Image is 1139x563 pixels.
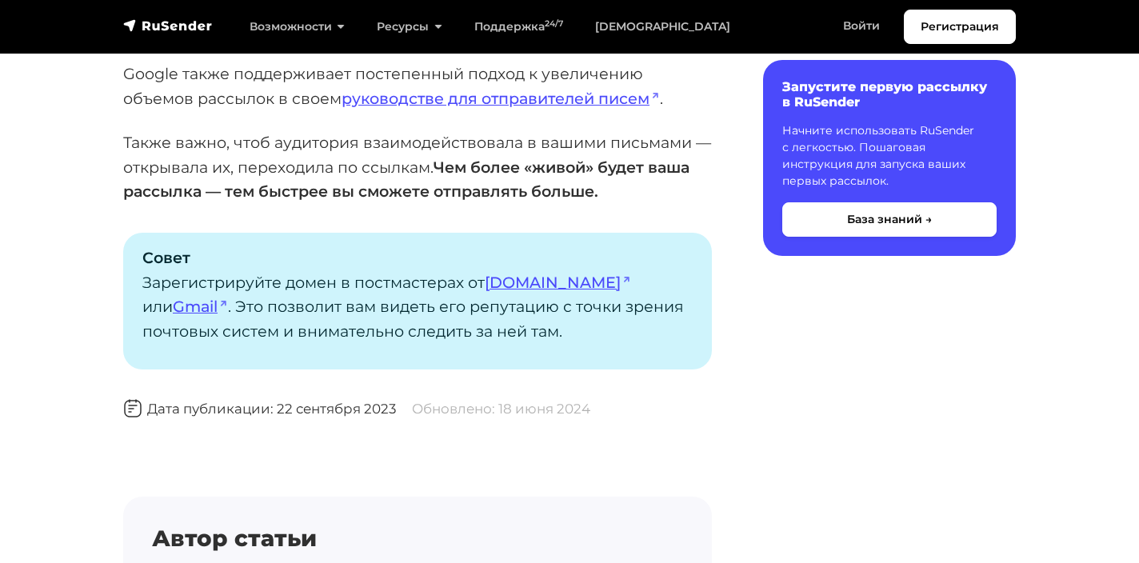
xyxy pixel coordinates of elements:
p: Google также поддерживает постепенный подход к увеличению объемов рассылок в своем . [123,62,712,110]
a: [DOMAIN_NAME] [485,273,631,292]
a: Войти [827,10,896,42]
a: Регистрация [904,10,1016,44]
a: Поддержка24/7 [458,10,579,43]
a: Возможности [234,10,361,43]
p: Также важно, чтоб аудитория взаимодействовала в вашими письмами — открывала их, переходила по ссы... [123,130,712,204]
h4: Автор статьи [152,525,683,553]
a: [DEMOGRAPHIC_DATA] [579,10,746,43]
a: Gmail [173,297,228,316]
a: Запустите первую рассылку в RuSender Начните использовать RuSender с легкостью. Пошаговая инструк... [763,60,1016,256]
button: База знаний → [782,202,997,237]
sup: 24/7 [545,18,563,29]
span: Обновлено: 18 июня 2024 [412,401,590,417]
a: руководстве для отправителей писем [342,89,660,108]
a: Ресурсы [361,10,458,43]
img: RuSender [123,18,213,34]
span: Дата публикации: 22 сентября 2023 [123,401,396,417]
p: Зарегистрируйте домен в постмастерах от или . Это позволит вам видеть его репутацию с точки зрени... [142,246,693,344]
img: Дата публикации [123,399,142,418]
p: Начните использовать RuSender с легкостью. Пошаговая инструкция для запуска ваших первых рассылок. [782,122,997,190]
strong: Совет [142,248,190,267]
h6: Запустите первую рассылку в RuSender [782,79,997,110]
